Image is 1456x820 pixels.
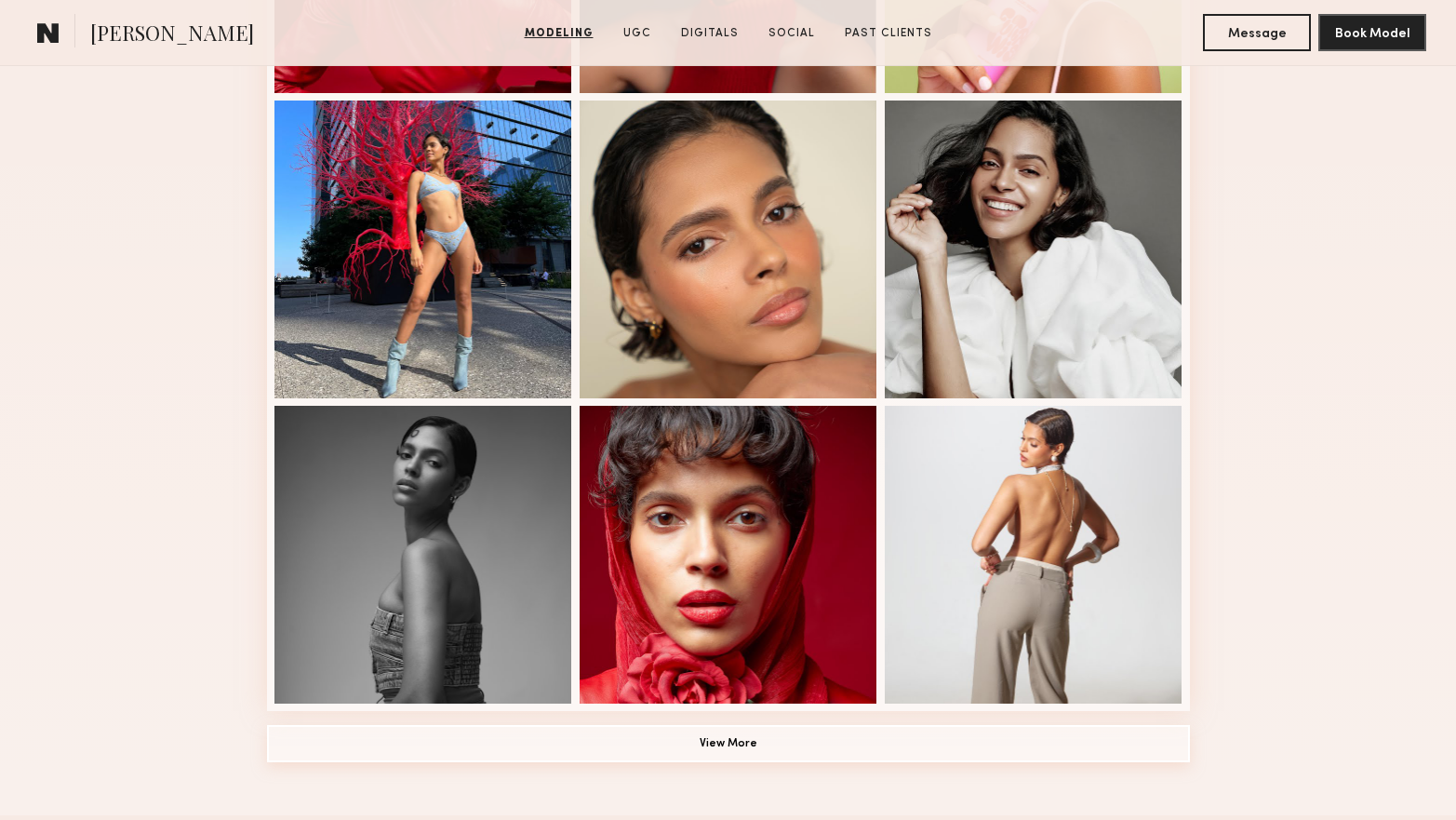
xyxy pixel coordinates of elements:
a: UGC [616,25,659,42]
span: [PERSON_NAME] [90,19,254,51]
a: Modeling [517,25,601,42]
a: Social [761,25,822,42]
a: Digitals [674,25,746,42]
a: Past Clients [837,25,940,42]
button: View More [267,725,1190,762]
button: Book Model [1318,14,1426,51]
a: Book Model [1318,24,1426,40]
button: Message [1203,14,1311,51]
